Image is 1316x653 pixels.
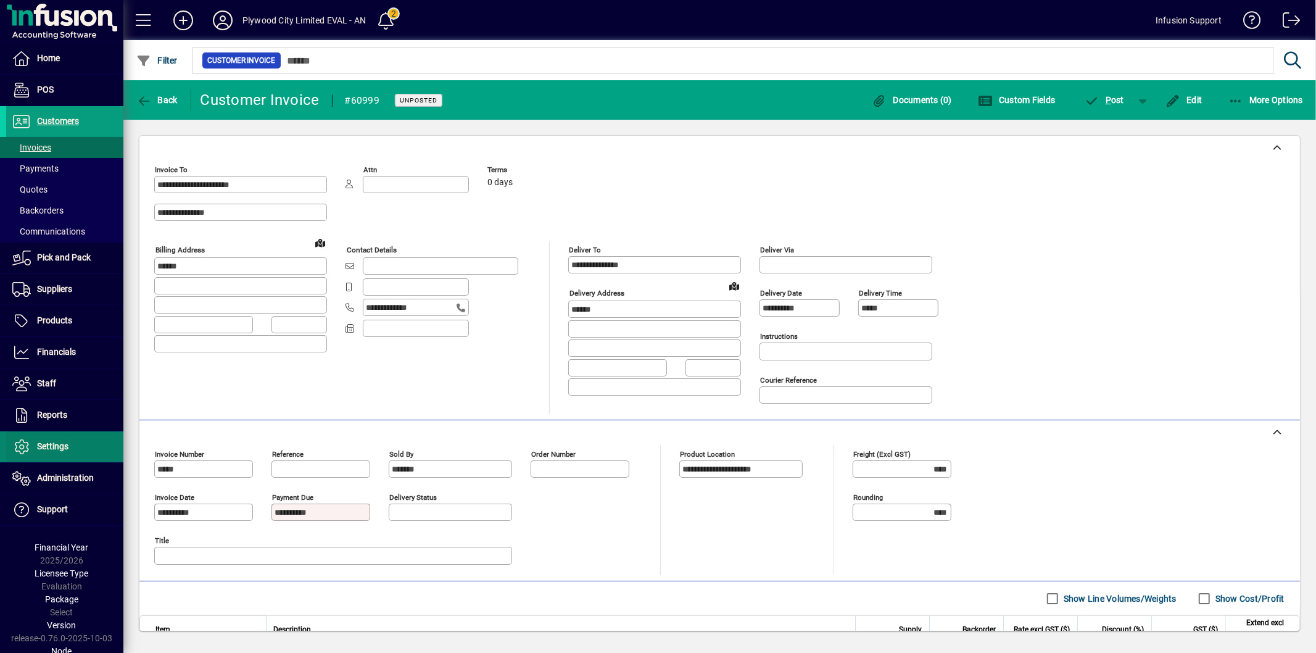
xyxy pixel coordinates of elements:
span: Communications [12,227,85,236]
span: Custom Fields [978,95,1056,105]
a: Home [6,43,123,74]
a: Settings [6,431,123,462]
mat-label: Instructions [760,332,798,341]
mat-label: Invoice number [155,450,204,459]
span: Invoices [12,143,51,152]
span: Description [274,623,312,636]
div: Customer Invoice [201,90,320,110]
mat-label: Delivery date [760,289,802,297]
mat-label: Deliver via [760,246,794,254]
span: Staff [37,378,56,388]
span: Customers [37,116,79,126]
mat-label: Deliver To [569,246,601,254]
mat-label: Title [155,536,169,545]
a: Suppliers [6,274,123,305]
mat-label: Rounding [853,493,883,502]
mat-label: Delivery time [859,289,902,297]
button: Custom Fields [975,89,1059,111]
span: POS [37,85,54,94]
mat-label: Invoice date [155,493,194,502]
a: Administration [6,463,123,494]
button: More Options [1225,89,1307,111]
span: ost [1085,95,1125,105]
mat-label: Delivery status [389,493,437,502]
mat-label: Order number [531,450,576,459]
span: Reports [37,410,67,420]
span: Edit [1165,95,1202,105]
button: Add [163,9,203,31]
mat-label: Sold by [389,450,413,459]
span: Quotes [12,185,48,194]
span: Supply [899,623,922,636]
span: Administration [37,473,94,483]
button: Documents (0) [869,89,955,111]
span: P [1106,95,1111,105]
button: Back [133,89,181,111]
span: Backorder [962,623,996,636]
button: Profile [203,9,242,31]
span: More Options [1228,95,1304,105]
span: Version [48,620,77,630]
span: Suppliers [37,284,72,294]
span: Licensee Type [35,568,89,578]
a: View on map [310,233,330,252]
mat-label: Freight (excl GST) [853,450,911,459]
mat-label: Courier Reference [760,376,817,385]
label: Show Line Volumes/Weights [1061,593,1177,605]
mat-label: Reference [272,450,304,459]
a: Payments [6,158,123,179]
span: Products [37,315,72,325]
span: Documents (0) [872,95,952,105]
span: Package [45,594,78,604]
a: View on map [724,276,744,296]
a: Products [6,306,123,336]
span: Item [155,623,170,636]
mat-label: Invoice To [155,165,188,174]
span: Settings [37,441,68,451]
span: Financial Year [35,543,89,552]
span: Filter [136,56,178,65]
span: Support [37,504,68,514]
span: Pick and Pack [37,252,91,262]
span: Backorders [12,206,64,215]
button: Filter [133,49,181,72]
span: GST ($) [1193,623,1218,636]
button: Post [1078,89,1131,111]
a: Quotes [6,179,123,200]
a: Knowledge Base [1234,2,1261,43]
span: 0 days [487,178,513,188]
span: Payments [12,164,59,173]
span: Extend excl GST ($) [1233,616,1284,643]
a: Support [6,494,123,525]
a: Invoices [6,137,123,158]
span: Back [136,95,178,105]
div: Plywood City Limited EVAL - AN [242,10,366,30]
span: Customer Invoice [207,54,276,67]
span: Unposted [400,96,437,104]
span: Discount (%) [1102,623,1144,636]
mat-label: Payment due [272,493,313,502]
a: Pick and Pack [6,243,123,273]
app-page-header-button: Back [123,89,191,111]
div: #60999 [345,91,380,110]
button: Edit [1162,89,1206,111]
span: Home [37,53,60,63]
a: Reports [6,400,123,431]
mat-label: Product location [680,450,735,459]
span: Rate excl GST ($) [1014,623,1070,636]
label: Show Cost/Profit [1213,593,1285,605]
a: Staff [6,368,123,399]
a: Communications [6,221,123,242]
a: Financials [6,337,123,368]
mat-label: Attn [363,165,377,174]
a: Backorders [6,200,123,221]
a: POS [6,75,123,106]
div: Infusion Support [1156,10,1222,30]
a: Logout [1273,2,1301,43]
span: Financials [37,347,76,357]
span: Terms [487,166,561,174]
